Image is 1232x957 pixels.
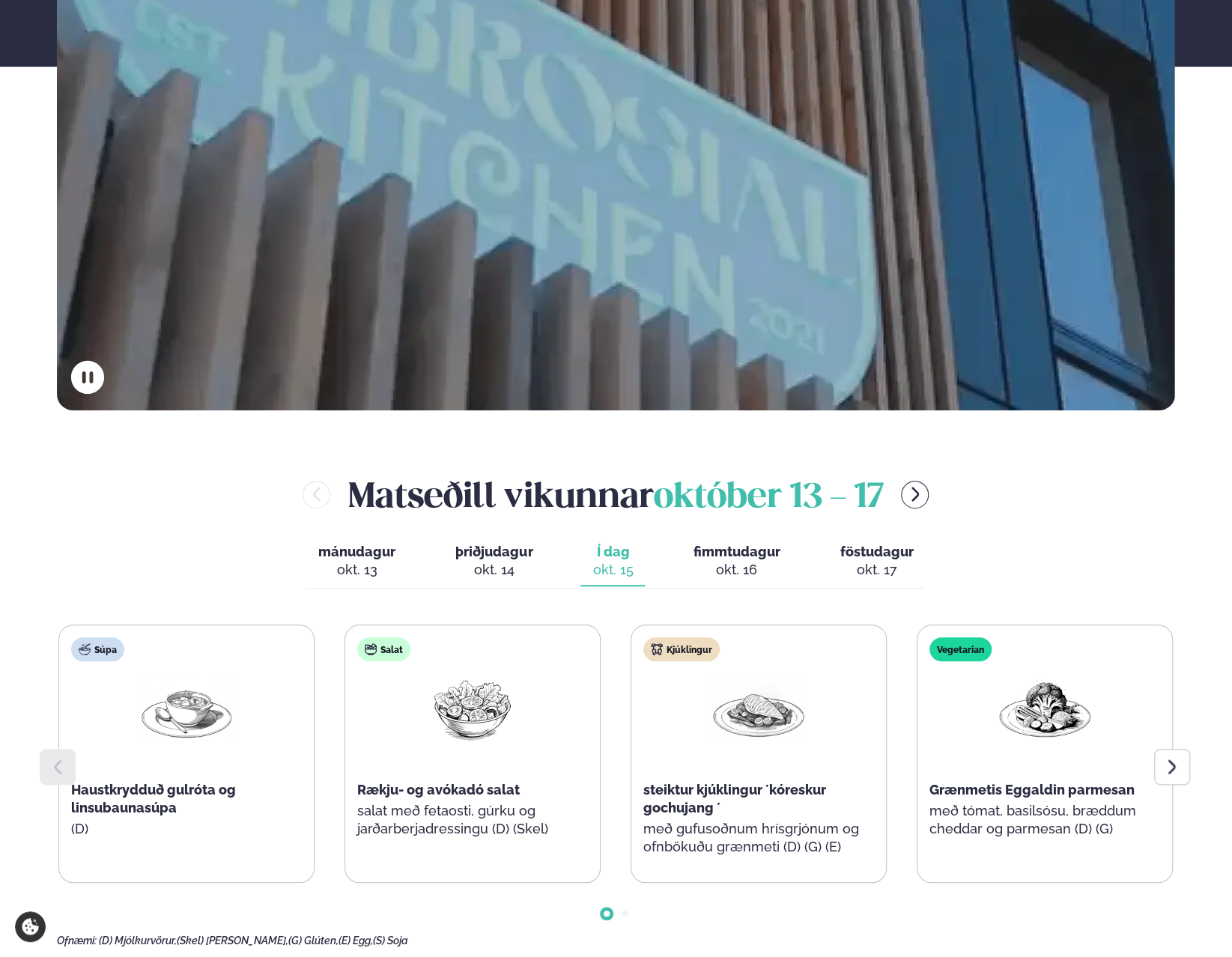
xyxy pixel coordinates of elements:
span: (G) Glúten, [288,935,339,947]
div: okt. 15 [592,561,633,579]
span: (Skel) [PERSON_NAME], [177,935,288,947]
span: (E) Egg, [339,935,373,947]
span: Go to slide 1 [604,911,610,917]
div: Kjúklingur [643,637,720,661]
span: föstudagur [840,544,913,559]
img: soup.svg [79,643,91,655]
p: með tómat, basilsósu, bræddum cheddar og parmesan (D) (G) [929,802,1160,838]
span: október 13 - 17 [653,481,883,514]
span: steiktur kjúklingur ´kóreskur gochujang ´ [643,782,826,815]
img: Vegan.png [997,673,1093,743]
p: með gufusoðnum hrísgrjónum og ofnbökuðu grænmeti (D) (G) (E) [643,820,874,856]
button: þriðjudagur okt. 14 [443,537,544,586]
button: mánudagur okt. 13 [306,537,407,586]
div: okt. 13 [318,561,395,579]
button: menu-btn-left [303,481,330,508]
div: Salat [357,637,410,661]
span: fimmtudagur [693,544,780,559]
a: Cookie settings [15,911,46,942]
div: okt. 14 [455,561,532,579]
div: okt. 16 [693,561,780,579]
div: Vegetarian [929,637,992,661]
h2: Matseðill vikunnar [348,470,883,519]
span: Ofnæmi: [57,935,97,947]
img: Soup.png [139,673,234,743]
span: Go to slide 2 [622,911,628,917]
button: fimmtudagur okt. 16 [681,537,792,586]
span: (S) Soja [373,935,408,947]
img: chicken.svg [651,643,663,655]
span: mánudagur [318,544,395,559]
div: okt. 17 [840,561,913,579]
img: Salad.png [425,673,521,743]
button: Í dag okt. 15 [580,537,645,586]
span: Í dag [592,543,633,561]
span: Rækju- og avókadó salat [357,782,520,797]
span: (D) Mjólkurvörur, [99,935,177,947]
img: salad.svg [365,643,377,655]
p: (D) [71,820,302,838]
span: Haustkrydduð gulróta og linsubaunasúpa [71,782,236,815]
span: Grænmetis Eggaldin parmesan [929,782,1135,797]
button: menu-btn-right [901,481,929,508]
button: föstudagur okt. 17 [828,537,925,586]
span: þriðjudagur [455,544,532,559]
p: salat með fetaosti, gúrku og jarðarberjadressingu (D) (Skel) [357,802,588,838]
div: Súpa [71,637,124,661]
img: Chicken-breast.png [711,673,807,743]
